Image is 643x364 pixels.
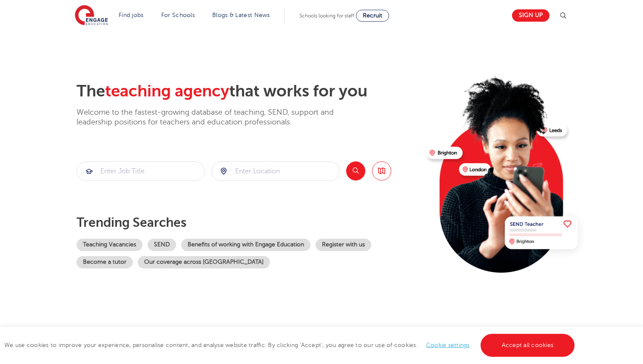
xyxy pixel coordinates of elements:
a: Cookie settings [426,342,470,348]
a: Blogs & Latest News [212,12,270,18]
span: We use cookies to improve your experience, personalise content, and analyse website traffic. By c... [4,342,577,348]
a: Teaching Vacancies [77,239,142,251]
input: Submit [212,162,339,181]
input: Submit [77,162,205,181]
span: teaching agency [105,82,229,100]
a: Recruit [356,10,389,22]
a: Find jobs [119,12,144,18]
a: Our coverage across [GEOGRAPHIC_DATA] [138,256,270,268]
a: Sign up [512,9,549,22]
button: Search [346,161,365,181]
img: Engage Education [75,5,108,26]
span: Recruit [363,12,382,19]
h2: The that works for you [77,82,420,101]
a: Accept all cookies [481,334,575,357]
a: Become a tutor [77,256,133,268]
div: Submit [211,161,340,181]
p: Trending searches [77,215,420,230]
p: Welcome to the fastest-growing database of teaching, SEND, support and leadership positions for t... [77,107,357,127]
a: For Schools [161,12,195,18]
a: SEND [148,239,176,251]
span: Schools looking for staff [299,13,354,19]
a: Benefits of working with Engage Education [181,239,310,251]
a: Register with us [316,239,371,251]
